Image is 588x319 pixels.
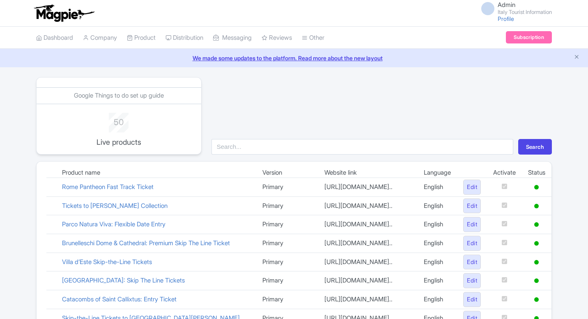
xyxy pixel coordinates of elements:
[211,139,513,155] input: Search...
[62,202,168,210] a: Tickets to [PERSON_NAME] Collection
[318,215,418,234] td: [URL][DOMAIN_NAME]..
[165,27,203,49] a: Distribution
[463,198,481,214] a: Edit
[318,234,418,253] td: [URL][DOMAIN_NAME]..
[302,27,324,49] a: Other
[62,258,152,266] a: Villa d’Este Skip-the-Line Tickets
[85,137,152,148] p: Live products
[256,215,318,234] td: Primary
[418,215,457,234] td: English
[487,168,522,178] td: Activate
[463,217,481,232] a: Edit
[418,234,457,253] td: English
[256,253,318,271] td: Primary
[522,168,551,178] td: Status
[256,234,318,253] td: Primary
[318,253,418,271] td: [URL][DOMAIN_NAME]..
[256,168,318,178] td: Version
[318,178,418,197] td: [URL][DOMAIN_NAME]..
[256,271,318,290] td: Primary
[256,290,318,309] td: Primary
[213,27,252,49] a: Messaging
[476,2,552,15] a: Admin Italy Tourist Information
[418,168,457,178] td: Language
[463,236,481,251] a: Edit
[463,180,481,195] a: Edit
[62,183,154,191] a: Rome Pantheon Fast Track Ticket
[318,196,418,215] td: [URL][DOMAIN_NAME]..
[463,255,481,270] a: Edit
[85,113,152,128] div: 50
[506,31,552,43] a: Subscription
[418,290,457,309] td: English
[318,271,418,290] td: [URL][DOMAIN_NAME]..
[418,178,457,197] td: English
[418,253,457,271] td: English
[83,27,117,49] a: Company
[418,196,457,215] td: English
[318,168,418,178] td: Website link
[463,273,481,288] a: Edit
[518,139,552,155] button: Search
[32,4,96,22] img: logo-ab69f6fb50320c5b225c76a69d11143b.png
[418,271,457,290] td: English
[127,27,156,49] a: Product
[498,9,552,15] small: Italy Tourist Information
[574,53,580,62] button: Close announcement
[262,27,292,49] a: Reviews
[5,54,583,62] a: We made some updates to the platform. Read more about the new layout
[36,27,73,49] a: Dashboard
[62,220,165,228] a: Parco Natura Viva: Flexible Date Entry
[318,290,418,309] td: [URL][DOMAIN_NAME]..
[256,196,318,215] td: Primary
[62,276,185,284] a: [GEOGRAPHIC_DATA]: Skip The Line Tickets
[62,239,230,247] a: Brunelleschi Dome & Cathedral: Premium Skip The Line Ticket
[56,168,256,178] td: Product name
[498,1,515,9] span: Admin
[256,178,318,197] td: Primary
[463,292,481,307] a: Edit
[498,15,514,22] a: Profile
[62,295,177,303] a: Catacombs of Saint Callixtus: Entry Ticket
[74,91,164,99] a: Google Things to do set up guide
